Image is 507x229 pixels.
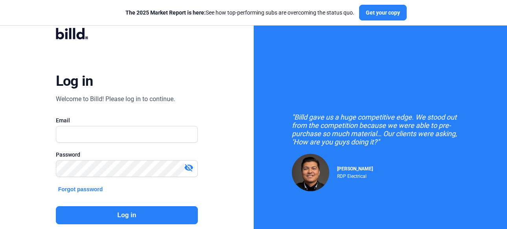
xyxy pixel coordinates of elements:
button: Get your copy [359,5,407,20]
mat-icon: visibility_off [184,163,194,172]
span: The 2025 Market Report is here: [125,9,206,16]
div: "Billd gave us a huge competitive edge. We stood out from the competition because we were able to... [292,113,469,146]
img: Raul Pacheco [292,154,329,191]
div: See how top-performing subs are overcoming the status quo. [125,9,354,17]
span: [PERSON_NAME] [337,166,373,172]
div: RDP Electrical [337,172,373,179]
div: Log in [56,72,93,90]
button: Log in [56,206,198,224]
div: Welcome to Billd! Please log in to continue. [56,94,175,104]
div: Email [56,116,198,124]
button: Forgot password [56,185,105,194]
div: Password [56,151,198,159]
